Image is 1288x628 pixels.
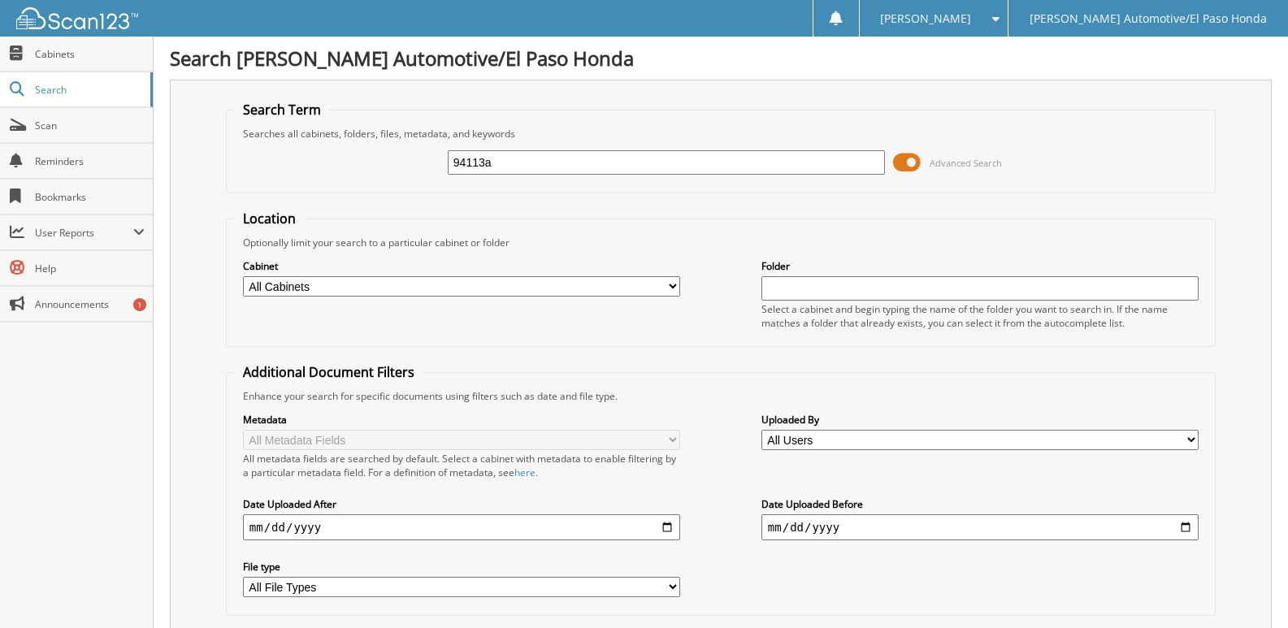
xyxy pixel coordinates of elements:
legend: Location [235,210,304,227]
label: Metadata [243,413,680,427]
div: 1 [133,298,146,311]
span: [PERSON_NAME] [880,14,971,24]
label: Date Uploaded Before [761,497,1199,511]
input: start [243,514,680,540]
label: File type [243,560,680,574]
span: [PERSON_NAME] Automotive/El Paso Honda [1030,14,1267,24]
legend: Additional Document Filters [235,363,423,381]
input: end [761,514,1199,540]
span: Search [35,83,142,97]
span: Cabinets [35,47,145,61]
label: Uploaded By [761,413,1199,427]
span: Reminders [35,154,145,168]
span: Bookmarks [35,190,145,204]
div: Enhance your search for specific documents using filters such as date and file type. [235,389,1207,403]
div: Searches all cabinets, folders, files, metadata, and keywords [235,127,1207,141]
label: Cabinet [243,259,680,273]
legend: Search Term [235,101,329,119]
label: Folder [761,259,1199,273]
label: Date Uploaded After [243,497,680,511]
h1: Search [PERSON_NAME] Automotive/El Paso Honda [170,45,1272,71]
span: Scan [35,119,145,132]
span: Announcements [35,297,145,311]
div: Optionally limit your search to a particular cabinet or folder [235,236,1207,249]
img: scan123-logo-white.svg [16,7,138,29]
span: Advanced Search [930,157,1002,169]
span: User Reports [35,226,133,240]
div: Select a cabinet and begin typing the name of the folder you want to search in. If the name match... [761,302,1199,330]
a: here [514,466,536,479]
div: All metadata fields are searched by default. Select a cabinet with metadata to enable filtering b... [243,452,680,479]
span: Help [35,262,145,275]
